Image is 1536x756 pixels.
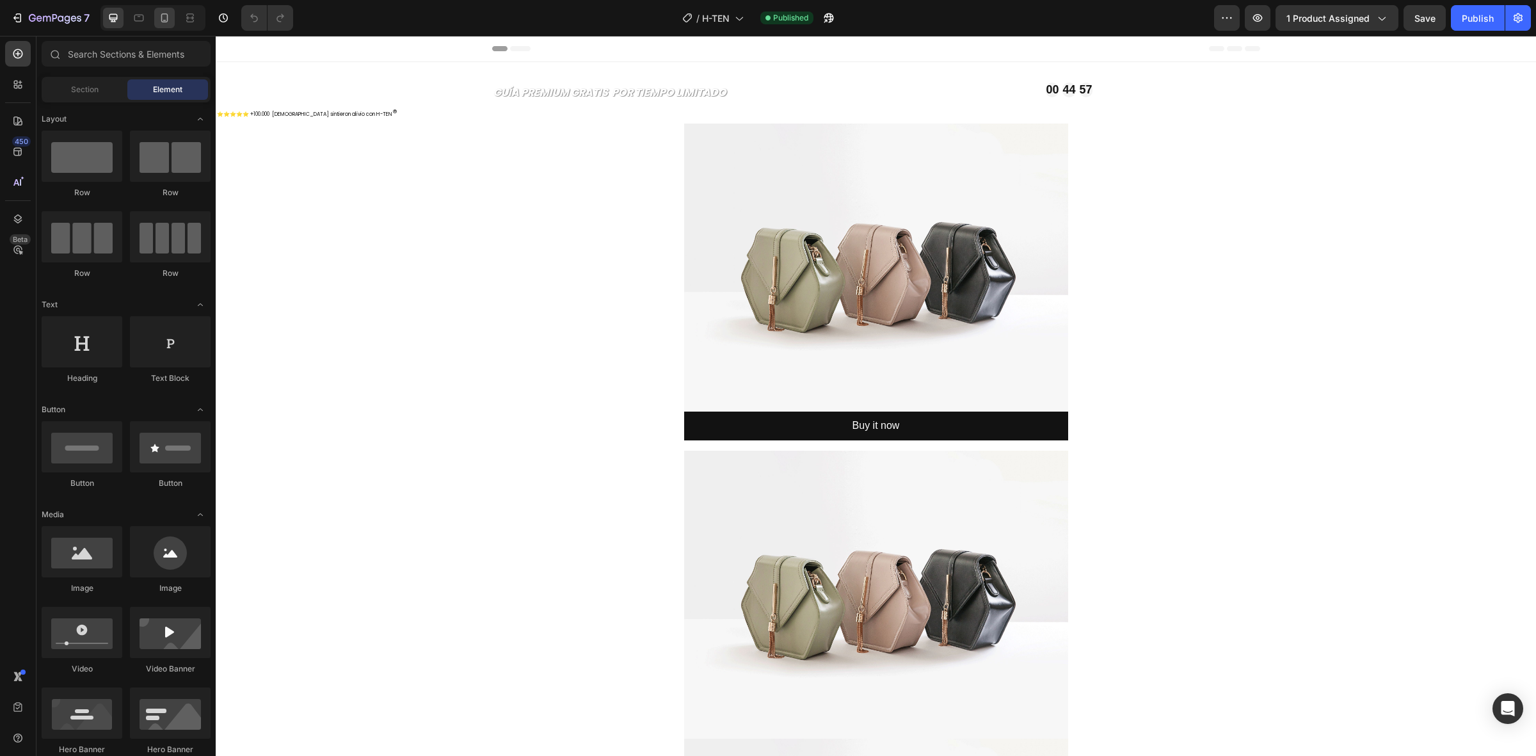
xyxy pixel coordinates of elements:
div: Text Block [130,373,211,384]
div: 450 [12,136,31,147]
div: Heading [42,373,122,384]
span: Toggle open [190,294,211,315]
span: Published [773,12,808,24]
span: Section [71,84,99,95]
div: Hero Banner [130,744,211,755]
span: H-TEN [702,12,730,25]
span: Toggle open [190,109,211,129]
div: Row [42,268,122,279]
img: image_demo.jpg [468,415,852,703]
div: Row [130,268,211,279]
div: Buy it now [637,381,684,399]
div: Image [42,583,122,594]
span: / [696,12,700,25]
strong: ® [177,70,182,83]
span: Media [42,509,64,520]
div: Button [42,478,122,489]
div: Beta [10,234,31,245]
button: Publish [1451,5,1505,31]
p: 7 [84,10,90,26]
span: Save [1414,13,1436,24]
div: 57 [864,47,877,61]
span: ⭐⭐⭐⭐⭐ +100.000 [DEMOGRAPHIC_DATA] sintieron alivio con H-TEN [1,75,177,82]
div: Open Intercom Messenger [1492,693,1523,724]
button: 7 [5,5,95,31]
div: Hero Banner [42,744,122,755]
input: Search Sections & Elements [42,41,211,67]
button: Buy it now [468,376,852,405]
iframe: Design area [216,36,1536,756]
div: 44 [847,47,860,61]
div: Image [130,583,211,594]
div: Undo/Redo [241,5,293,31]
span: Layout [42,113,67,125]
p: GUÍA PREMIUM GRATIS POR TIEMPO LIMITADO [278,48,657,67]
span: Toggle open [190,504,211,525]
div: Row [130,187,211,198]
div: Video Banner [130,663,211,675]
span: Toggle open [190,399,211,420]
button: Save [1404,5,1446,31]
span: Button [42,404,65,415]
button: 1 product assigned [1276,5,1398,31]
div: Row [42,187,122,198]
span: Text [42,299,58,310]
div: Publish [1462,12,1494,25]
span: Element [153,84,182,95]
div: Button [130,478,211,489]
div: 00 [830,47,843,61]
span: 1 product assigned [1286,12,1370,25]
div: Video [42,663,122,675]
